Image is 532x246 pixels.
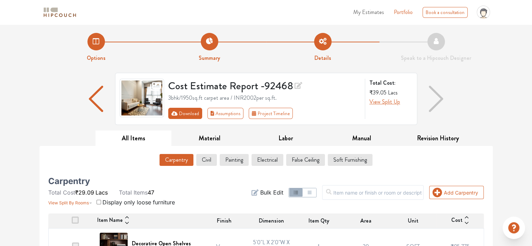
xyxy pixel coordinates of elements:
span: Display only loose furniture [102,199,175,206]
a: Portfolio [394,8,413,16]
div: First group [168,108,298,119]
span: Bulk Edit [260,188,283,197]
button: Painting [220,154,249,166]
strong: Speak to a Hipcouch Designer [401,54,471,62]
button: View Split Up [369,98,400,106]
li: 47 [119,188,154,197]
img: arrow left [89,86,103,112]
button: Download [168,108,202,119]
span: Lacs [95,189,108,196]
strong: Details [314,54,331,62]
img: logo-horizontal.svg [42,6,77,19]
strong: Options [87,54,106,62]
h3: Cost Estimate Report - 92468 [168,79,361,92]
strong: Total Cost: [369,79,411,87]
input: Item name or finish or room or description [322,185,424,200]
span: ₹39.05 [369,89,386,97]
span: Cost [451,216,462,226]
button: All Items [95,131,172,146]
div: Book a consultation [423,7,468,18]
span: Item Name [97,216,123,226]
span: Total Cost [48,189,75,196]
img: gallery [120,79,164,117]
button: Revision History [400,131,476,146]
strong: Summary [199,54,220,62]
span: Finish [217,217,232,225]
span: Item Qty [308,217,329,225]
span: Area [360,217,371,225]
button: False Ceiling [286,154,325,166]
button: Project Timeline [249,108,293,119]
button: Electrical [251,154,283,166]
button: Bulk Edit [251,188,283,197]
button: Assumptions [207,108,244,119]
button: Carpentry [159,154,193,166]
span: Lacs [388,89,398,97]
button: Labor [248,131,324,146]
button: Add Carpentry [429,186,484,199]
div: 3bhk / 1950 sq.ft carpet area / INR 2002 per sq.ft. [168,94,361,102]
span: ₹29.09 [75,189,94,196]
button: Material [171,131,248,146]
span: Dimension [259,217,284,225]
h5: Carpentry [48,178,90,184]
img: arrow right [429,86,443,112]
span: Total Items [119,189,148,196]
span: logo-horizontal.svg [42,5,77,20]
button: Civil [196,154,217,166]
div: Toolbar with button groups [168,108,361,119]
span: My Estimates [353,8,384,16]
button: Soft Furnishing [328,154,373,166]
button: View Split By Rooms [48,197,92,206]
span: View Split By Rooms [48,200,89,205]
span: Unit [408,217,418,225]
button: Manual [324,131,400,146]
